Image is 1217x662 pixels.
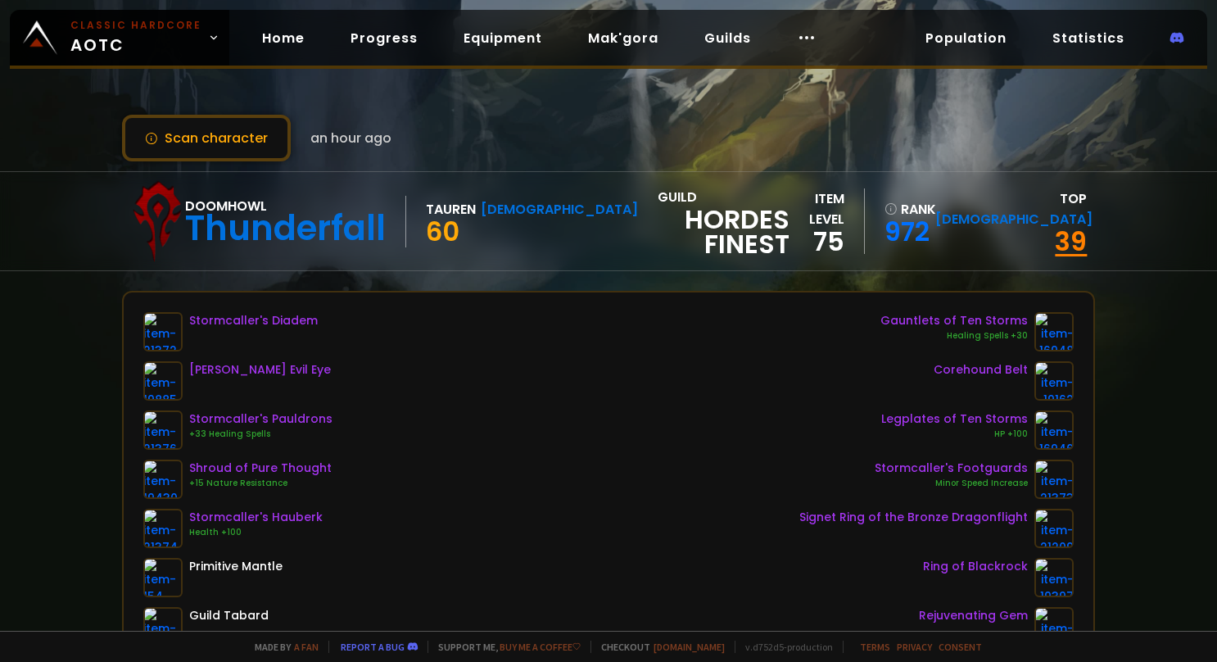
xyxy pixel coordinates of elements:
[143,509,183,548] img: item-21374
[1039,21,1138,55] a: Statistics
[10,10,229,66] a: Classic HardcoreAOTC
[428,641,581,653] span: Support me,
[881,428,1028,441] div: HP +100
[935,188,1087,229] div: Top
[897,641,932,653] a: Privacy
[337,21,431,55] a: Progress
[919,607,1028,624] div: Rejuvenating Gem
[143,607,183,646] img: item-5976
[426,199,476,220] div: Tauren
[884,199,926,220] div: rank
[884,220,926,244] a: 972
[875,460,1028,477] div: Stormcaller's Footguards
[189,312,318,329] div: Stormcaller's Diadem
[658,207,789,256] span: Hordes Finest
[143,361,183,401] img: item-19885
[481,199,638,220] div: [DEMOGRAPHIC_DATA]
[875,477,1028,490] div: Minor Speed Increase
[912,21,1020,55] a: Population
[143,460,183,499] img: item-19430
[860,641,890,653] a: Terms
[189,428,333,441] div: +33 Healing Spells
[880,312,1028,329] div: Gauntlets of Ten Storms
[143,558,183,597] img: item-154
[122,115,291,161] button: Scan character
[143,312,183,351] img: item-21372
[189,477,332,490] div: +15 Nature Resistance
[654,641,725,653] a: [DOMAIN_NAME]
[799,509,1028,526] div: Signet Ring of the Bronze Dragonflight
[575,21,672,55] a: Mak'gora
[923,558,1028,575] div: Ring of Blackrock
[939,641,982,653] a: Consent
[1034,558,1074,597] img: item-19397
[310,128,391,148] span: an hour ago
[789,188,844,229] div: item level
[189,526,323,539] div: Health +100
[500,641,581,653] a: Buy me a coffee
[935,210,1093,229] span: [DEMOGRAPHIC_DATA]
[143,410,183,450] img: item-21376
[245,641,319,653] span: Made by
[691,21,764,55] a: Guilds
[1034,361,1074,401] img: item-19162
[658,187,789,256] div: guild
[1034,607,1074,646] img: item-19395
[189,607,269,624] div: Guild Tabard
[881,410,1028,428] div: Legplates of Ten Storms
[189,558,283,575] div: Primitive Mantle
[1034,460,1074,499] img: item-21373
[450,21,555,55] a: Equipment
[1034,312,1074,351] img: item-16948
[294,641,319,653] a: a fan
[880,329,1028,342] div: Healing Spells +30
[189,460,332,477] div: Shroud of Pure Thought
[185,216,386,241] div: Thunderfall
[70,18,201,57] span: AOTC
[1055,223,1087,260] a: 39
[735,641,833,653] span: v. d752d5 - production
[934,361,1028,379] div: Corehound Belt
[1034,410,1074,450] img: item-16946
[426,213,459,250] span: 60
[590,641,725,653] span: Checkout
[1034,509,1074,548] img: item-21209
[185,196,386,216] div: Doomhowl
[70,18,201,33] small: Classic Hardcore
[249,21,318,55] a: Home
[189,509,323,526] div: Stormcaller's Hauberk
[189,361,331,379] div: [PERSON_NAME] Evil Eye
[189,410,333,428] div: Stormcaller's Pauldrons
[341,641,405,653] a: Report a bug
[789,229,844,254] div: 75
